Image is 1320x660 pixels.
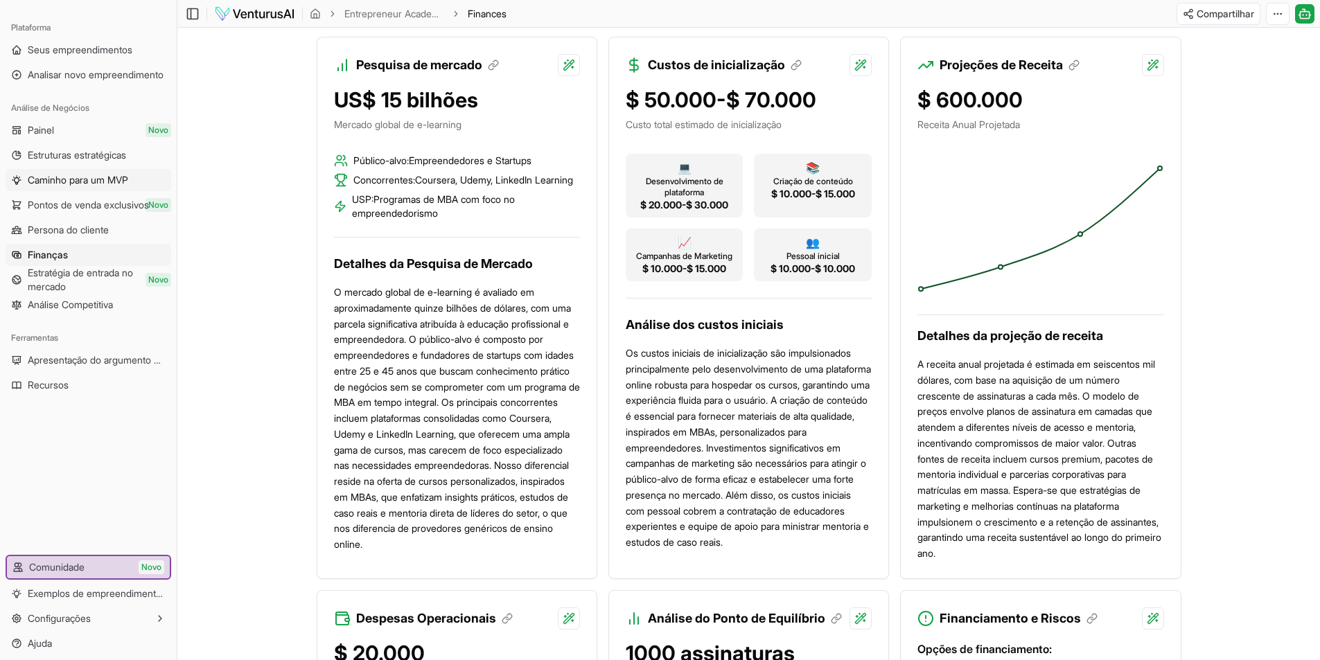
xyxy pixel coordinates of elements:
[468,8,507,19] span: Finances
[28,44,132,55] font: Seus empreendimentos
[28,124,54,136] font: Painel
[626,118,782,130] font: Custo total estimado de inicialização
[28,69,164,80] font: Analisar novo empreendimento
[940,57,1063,72] font: Projeções de Receita
[344,7,444,21] a: Entrepreneur Academy
[642,262,726,274] font: $ 10.000-$ 15.000
[6,144,171,166] a: Estruturas estratégicas
[6,244,171,266] a: Finanças
[334,286,580,550] font: O mercado global de e-learning é avaliado em aproximadamente quinze bilhões de dólares, com uma p...
[6,607,171,630] button: Configurações
[409,154,531,166] font: Empreendedores e Startups
[773,176,853,186] font: Criação de conteúdo
[28,379,69,391] font: Recursos
[28,174,128,186] font: Caminho para um MVP
[148,199,168,210] font: Novo
[28,199,149,211] font: Pontos de venda exclusivos
[917,118,1020,130] font: Receita Anual Projetada
[917,358,1161,559] font: A receita anual projetada é estimada em seiscentos mil dólares, com base na aquisição de um númer...
[636,251,732,261] font: Campanhas de Marketing
[334,256,533,271] font: Detalhes da Pesquisa de Mercado
[28,149,126,161] font: Estruturas estratégicas
[29,561,85,573] font: Comunidade
[648,611,825,625] font: Análise do Ponto de Equilíbrio
[148,274,168,285] font: Novo
[917,328,1103,343] font: Detalhes da projeção de receita
[334,118,461,130] font: Mercado global de e-learning
[646,176,723,197] font: Desenvolvimento de plataforma
[1177,3,1260,25] button: Compartilhar
[6,632,171,654] a: Ajuda
[626,87,816,112] font: $ 50.000-$ 70.000
[356,611,496,625] font: Despesas Operacionais
[6,119,171,141] a: PainelNovo
[678,161,692,175] font: 💻
[353,174,415,186] font: Concorrentes:
[6,349,171,371] a: Apresentação do argumento de venda
[6,64,171,86] a: Analisar novo empreendimento
[940,611,1081,625] font: Financiamento e Riscos
[6,294,171,316] a: Análise Competitiva
[352,193,515,219] font: Programas de MBA com foco no empreendedorismo
[6,169,171,191] a: Caminho para um MVP
[1197,8,1254,19] font: Compartilhar
[806,161,820,175] font: 📚
[7,556,170,578] a: ComunidadeNovo
[415,174,573,186] font: Coursera, Udemy, LinkedIn Learning
[6,582,171,605] a: Exemplos de empreendimentos
[468,7,507,21] span: Finances
[6,39,171,61] a: Seus empreendimentos
[28,612,91,624] font: Configurações
[28,249,68,260] font: Finanças
[352,193,373,205] font: USP:
[786,251,840,261] font: Pessoal inicial
[148,125,168,135] font: Novo
[626,347,871,548] font: Os custos iniciais de inicialização são impulsionados principalmente pelo desenvolvimento de uma ...
[28,224,109,235] font: Persona do cliente
[310,7,507,21] nav: migalha de pão
[334,87,478,112] font: US$ 15 bilhões
[6,194,171,216] a: Pontos de venda exclusivosNovo
[356,57,482,72] font: Pesquisa de mercado
[640,199,728,211] font: $ 20.000-$ 30.000
[6,219,171,241] a: Persona do cliente
[353,154,409,166] font: Público-alvo:
[28,298,113,310] font: Análise Competitiva
[806,235,820,249] font: 👥
[11,22,51,33] font: Plataforma
[771,188,855,199] font: $ 10.000-$ 15.000
[771,262,855,274] font: $ 10.000-$ 10.000
[626,317,784,332] font: Análise dos custos iniciais
[28,354,194,366] font: Apresentação do argumento de venda
[6,269,171,291] a: Estratégia de entrada no mercadoNovo
[141,562,161,572] font: Novo
[917,642,1052,656] font: Opções de financiamento:
[28,587,166,599] font: Exemplos de empreendimentos
[6,374,171,396] a: Recursos
[917,87,1023,112] font: $ 600.000
[648,57,785,72] font: Custos de inicialização
[214,6,295,22] img: logotipo
[678,235,692,249] font: 📈
[11,102,89,113] font: Análise de Negócios
[11,332,58,343] font: Ferramentas
[28,637,52,649] font: Ajuda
